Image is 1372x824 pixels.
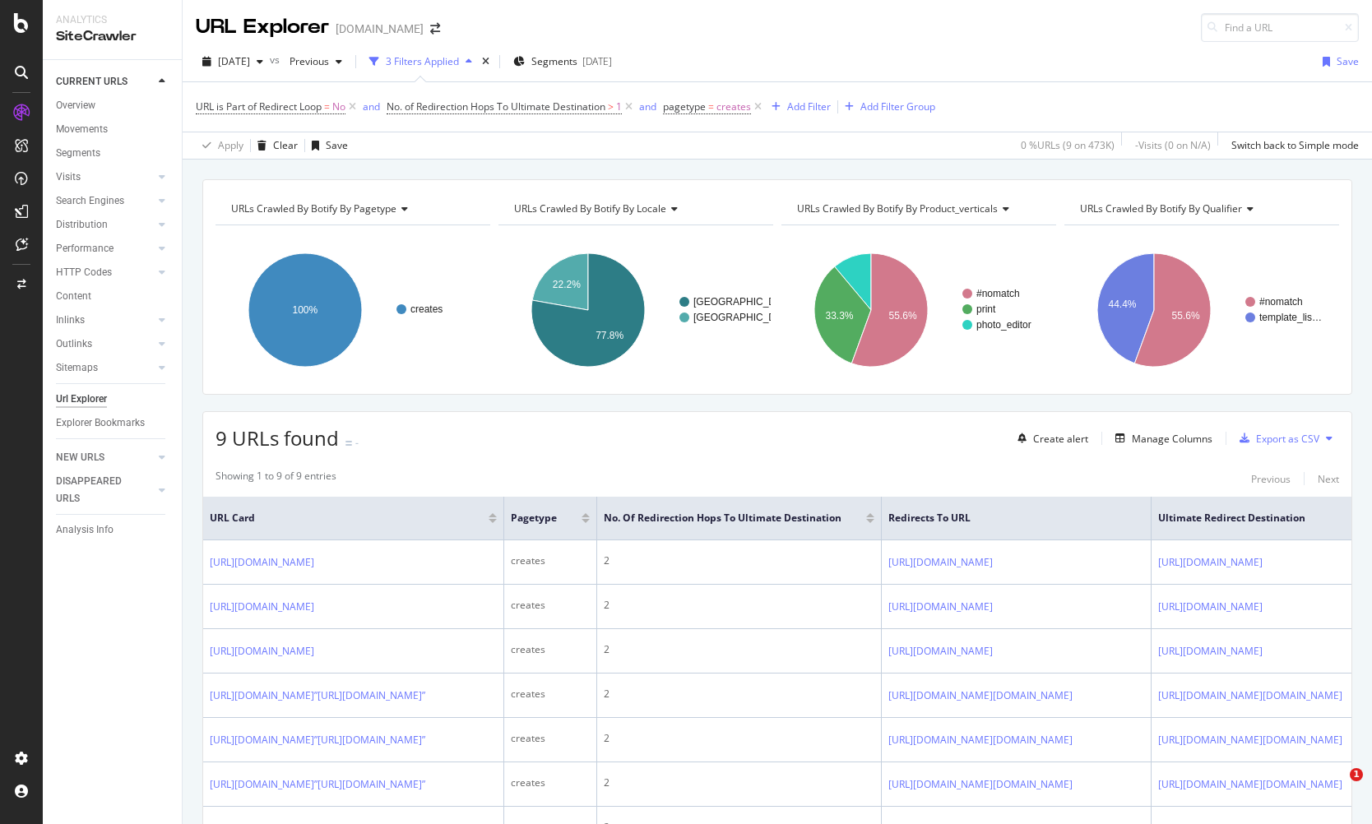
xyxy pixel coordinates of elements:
span: = [324,100,330,113]
button: Save [1316,49,1359,75]
a: Distribution [56,216,154,234]
div: Previous [1251,472,1291,486]
div: Performance [56,240,114,257]
div: Add Filter Group [860,100,935,113]
a: [URL][DOMAIN_NAME][DOMAIN_NAME] [888,687,1073,704]
span: = [708,100,714,113]
a: Movements [56,121,170,138]
svg: A chart. [216,238,488,382]
div: Content [56,288,91,305]
div: 2 [604,598,874,613]
div: Analytics [56,13,169,27]
div: URL Explorer [196,13,329,41]
button: [DATE] [196,49,270,75]
a: [URL][DOMAIN_NAME] [1158,554,1263,571]
img: Equal [345,441,352,446]
a: [URL][DOMAIN_NAME] [888,599,993,615]
button: Add Filter [765,97,831,117]
div: Create alert [1033,432,1088,446]
div: HTTP Codes [56,264,112,281]
text: 44.4% [1108,299,1136,310]
div: Overview [56,97,95,114]
div: arrow-right-arrow-left [430,23,440,35]
text: creates [410,303,443,315]
div: Add Filter [787,100,831,113]
div: creates [511,553,590,568]
span: URLs Crawled By Botify By locale [514,201,666,215]
a: Segments [56,145,170,162]
span: 1 [1350,768,1363,781]
svg: A chart. [781,238,1054,382]
a: [URL][DOMAIN_NAME] [888,643,993,660]
div: 2 [604,731,874,746]
a: [URL][DOMAIN_NAME]”[URL][DOMAIN_NAME]” [210,776,425,793]
span: URL is Part of Redirect Loop [196,100,322,113]
span: Segments [531,54,577,68]
div: Showing 1 to 9 of 9 entries [216,469,336,488]
div: 3 Filters Applied [386,54,459,68]
div: [DATE] [582,54,612,68]
a: [URL][DOMAIN_NAME][DOMAIN_NAME] [1158,687,1342,704]
a: [URL][DOMAIN_NAME]”[URL][DOMAIN_NAME]” [210,732,425,748]
span: No. of Redirection Hops To Ultimate Destination [387,100,605,113]
div: times [479,53,493,70]
span: 9 URLs found [216,424,339,451]
button: Export as CSV [1233,425,1319,451]
a: Explorer Bookmarks [56,414,170,432]
span: creates [716,95,751,118]
div: Analysis Info [56,521,114,539]
button: Switch back to Simple mode [1225,132,1359,159]
h4: URLs Crawled By Botify By product_verticals [794,196,1041,222]
span: No. of Redirection Hops To Ultimate Destination [604,511,841,525]
div: 2 [604,775,874,790]
span: URLs Crawled By Botify By pagetype [231,201,396,215]
a: [URL][DOMAIN_NAME] [1158,643,1263,660]
a: [URL][DOMAIN_NAME][DOMAIN_NAME] [888,732,1073,748]
button: Manage Columns [1109,428,1212,448]
a: [URL][DOMAIN_NAME] [1158,599,1263,615]
div: and [363,100,380,113]
span: URLs Crawled By Botify By qualifier [1080,201,1242,215]
div: Manage Columns [1132,432,1212,446]
button: Add Filter Group [838,97,935,117]
div: Segments [56,145,100,162]
span: 2025 Sep. 14th [218,54,250,68]
div: DISAPPEARED URLS [56,473,139,507]
a: DISAPPEARED URLS [56,473,154,507]
a: Analysis Info [56,521,170,539]
a: NEW URLS [56,449,154,466]
button: Next [1318,469,1339,488]
iframe: Intercom live chat [1316,768,1356,808]
div: creates [511,642,590,657]
a: [URL][DOMAIN_NAME]”[URL][DOMAIN_NAME]” [210,687,425,704]
button: 3 Filters Applied [363,49,479,75]
span: vs [270,53,283,67]
a: [URL][DOMAIN_NAME] [210,554,314,571]
div: SiteCrawler [56,27,169,46]
input: Find a URL [1201,13,1359,42]
text: print [976,303,996,315]
button: and [639,99,656,114]
a: [URL][DOMAIN_NAME] [210,599,314,615]
text: [GEOGRAPHIC_DATA] [693,296,796,308]
span: No [332,95,345,118]
svg: A chart. [1064,238,1337,382]
a: [URL][DOMAIN_NAME] [210,643,314,660]
div: Search Engines [56,192,124,210]
div: - [355,436,359,450]
span: Previous [283,54,329,68]
a: Overview [56,97,170,114]
a: HTTP Codes [56,264,154,281]
button: Clear [251,132,298,159]
a: Sitemaps [56,359,154,377]
div: Save [1337,54,1359,68]
text: template_lis… [1259,312,1322,323]
h4: URLs Crawled By Botify By qualifier [1077,196,1324,222]
div: Export as CSV [1256,432,1319,446]
div: Save [326,138,348,152]
text: photo_editor [976,319,1031,331]
h4: URLs Crawled By Botify By locale [511,196,758,222]
span: URL Card [210,511,484,525]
